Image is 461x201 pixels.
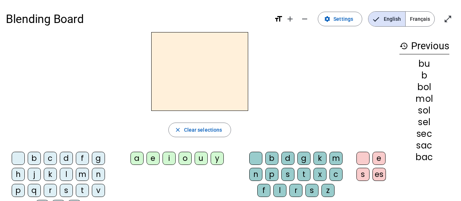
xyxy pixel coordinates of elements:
div: y [211,152,224,165]
button: Enter full screen [441,12,455,26]
h3: Previous [399,38,449,54]
div: s [356,168,370,181]
div: p [12,184,25,197]
div: s [60,184,73,197]
div: d [281,152,294,165]
div: s [305,184,319,197]
div: x [313,168,327,181]
div: g [92,152,105,165]
div: bac [399,153,449,162]
div: sec [399,130,449,138]
div: sac [399,141,449,150]
div: t [297,168,310,181]
div: e [146,152,160,165]
div: d [60,152,73,165]
mat-icon: remove [300,15,309,23]
mat-icon: format_size [274,15,283,23]
div: es [372,168,386,181]
div: r [44,184,57,197]
mat-button-toggle-group: Language selection [368,11,435,27]
div: c [329,168,343,181]
div: sol [399,106,449,115]
div: k [44,168,57,181]
div: mol [399,94,449,103]
mat-icon: history [399,42,408,50]
div: bol [399,83,449,92]
div: bu [399,59,449,68]
div: s [281,168,294,181]
button: Increase font size [283,12,297,26]
div: q [28,184,41,197]
div: u [195,152,208,165]
div: c [44,152,57,165]
button: Settings [318,12,362,26]
span: Français [406,12,434,26]
mat-icon: settings [324,16,331,22]
span: Clear selections [184,125,222,134]
button: Decrease font size [297,12,312,26]
div: n [92,168,105,181]
div: j [28,168,41,181]
div: k [313,152,327,165]
div: o [179,152,192,165]
div: i [163,152,176,165]
div: m [76,168,89,181]
div: b [399,71,449,80]
div: l [60,168,73,181]
div: p [265,168,278,181]
div: f [76,152,89,165]
mat-icon: add [286,15,294,23]
div: b [28,152,41,165]
div: h [12,168,25,181]
div: sel [399,118,449,127]
div: v [92,184,105,197]
div: g [297,152,310,165]
h1: Blending Board [6,7,268,31]
span: Settings [333,15,353,23]
div: n [249,168,262,181]
div: a [130,152,144,165]
span: English [368,12,405,26]
div: f [257,184,270,197]
button: Clear selections [168,123,231,137]
div: b [265,152,278,165]
div: r [289,184,302,197]
div: e [372,152,386,165]
mat-icon: open_in_full [444,15,452,23]
div: z [321,184,335,197]
mat-icon: close [175,127,181,133]
div: l [273,184,286,197]
div: m [329,152,343,165]
div: t [76,184,89,197]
